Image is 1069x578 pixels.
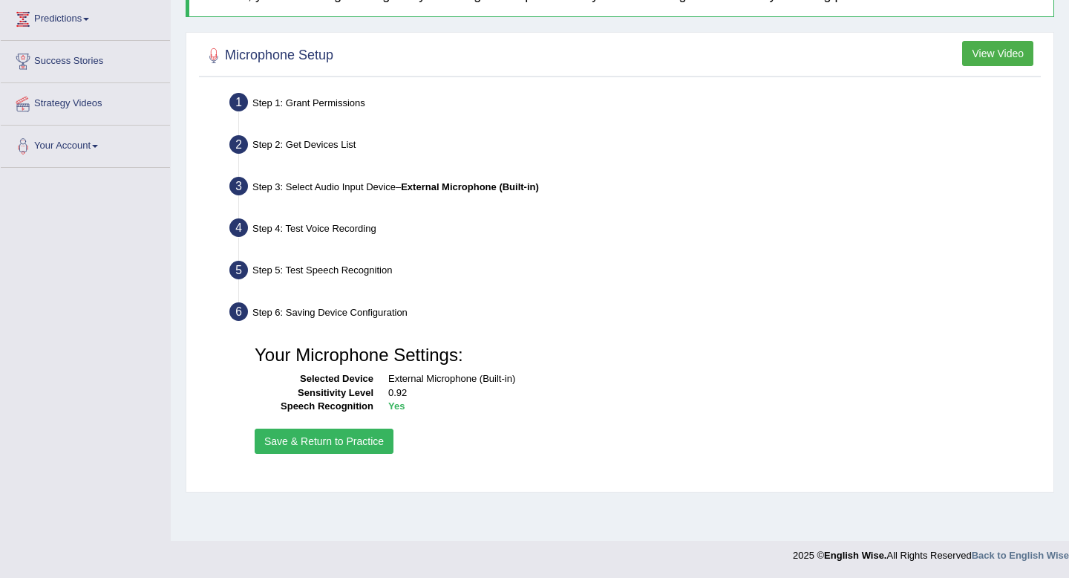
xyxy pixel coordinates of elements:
b: External Microphone (Built-in) [401,181,539,192]
dt: Speech Recognition [255,400,373,414]
div: Step 5: Test Speech Recognition [223,256,1047,289]
dd: External Microphone (Built-in) [388,372,1030,386]
a: Back to English Wise [972,550,1069,561]
button: View Video [962,41,1033,66]
dd: 0.92 [388,386,1030,400]
div: Step 2: Get Devices List [223,131,1047,163]
div: 2025 © All Rights Reserved [793,541,1069,562]
a: Your Account [1,126,170,163]
dt: Selected Device [255,372,373,386]
h2: Microphone Setup [203,45,333,67]
dt: Sensitivity Level [255,386,373,400]
a: Success Stories [1,41,170,78]
div: Step 1: Grant Permissions [223,88,1047,121]
a: Strategy Videos [1,83,170,120]
h3: Your Microphone Settings: [255,345,1030,365]
b: Yes [388,400,405,412]
button: Save & Return to Practice [255,429,393,454]
span: – [396,181,539,192]
div: Step 4: Test Voice Recording [223,214,1047,247]
div: Step 6: Saving Device Configuration [223,298,1047,331]
div: Step 3: Select Audio Input Device [223,172,1047,205]
strong: English Wise. [824,550,886,561]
